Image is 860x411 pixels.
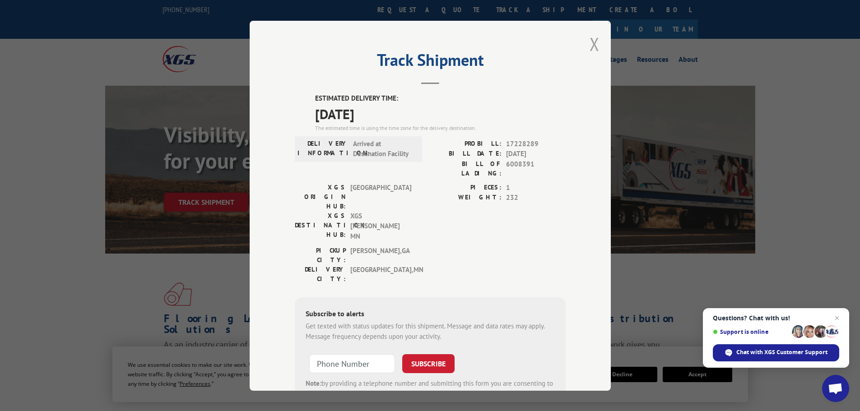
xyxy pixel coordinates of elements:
span: [DATE] [315,103,566,124]
div: by providing a telephone number and submitting this form you are consenting to be contacted by SM... [306,379,555,409]
span: Chat with XGS Customer Support [713,344,839,361]
span: 6008391 [506,159,566,178]
span: 1 [506,182,566,193]
label: PICKUP CITY: [295,246,346,265]
span: Questions? Chat with us! [713,314,839,322]
a: Open chat [822,375,849,402]
span: Chat with XGS Customer Support [736,348,827,356]
span: [PERSON_NAME] , GA [350,246,411,265]
div: Subscribe to alerts [306,308,555,321]
span: [GEOGRAPHIC_DATA] [350,182,411,211]
label: WEIGHT: [430,193,502,203]
label: DELIVERY CITY: [295,265,346,284]
div: Get texted with status updates for this shipment. Message and data rates may apply. Message frequ... [306,321,555,342]
input: Phone Number [309,354,395,373]
label: PROBILL: [430,139,502,149]
label: BILL OF LADING: [430,159,502,178]
button: Close modal [590,32,600,56]
label: XGS DESTINATION HUB: [295,211,346,241]
div: The estimated time is using the time zone for the delivery destination. [315,124,566,132]
span: [DATE] [506,149,566,159]
span: 17228289 [506,139,566,149]
span: Arrived at Destination Facility [353,139,414,159]
label: DELIVERY INFORMATION: [298,139,349,159]
label: XGS ORIGIN HUB: [295,182,346,211]
button: SUBSCRIBE [402,354,455,373]
span: 232 [506,193,566,203]
span: XGS [PERSON_NAME] MN [350,211,411,241]
label: BILL DATE: [430,149,502,159]
label: ESTIMATED DELIVERY TIME: [315,93,566,104]
h2: Track Shipment [295,54,566,71]
span: Support is online [713,328,789,335]
span: [GEOGRAPHIC_DATA] , MN [350,265,411,284]
strong: Note: [306,379,321,388]
label: PIECES: [430,182,502,193]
